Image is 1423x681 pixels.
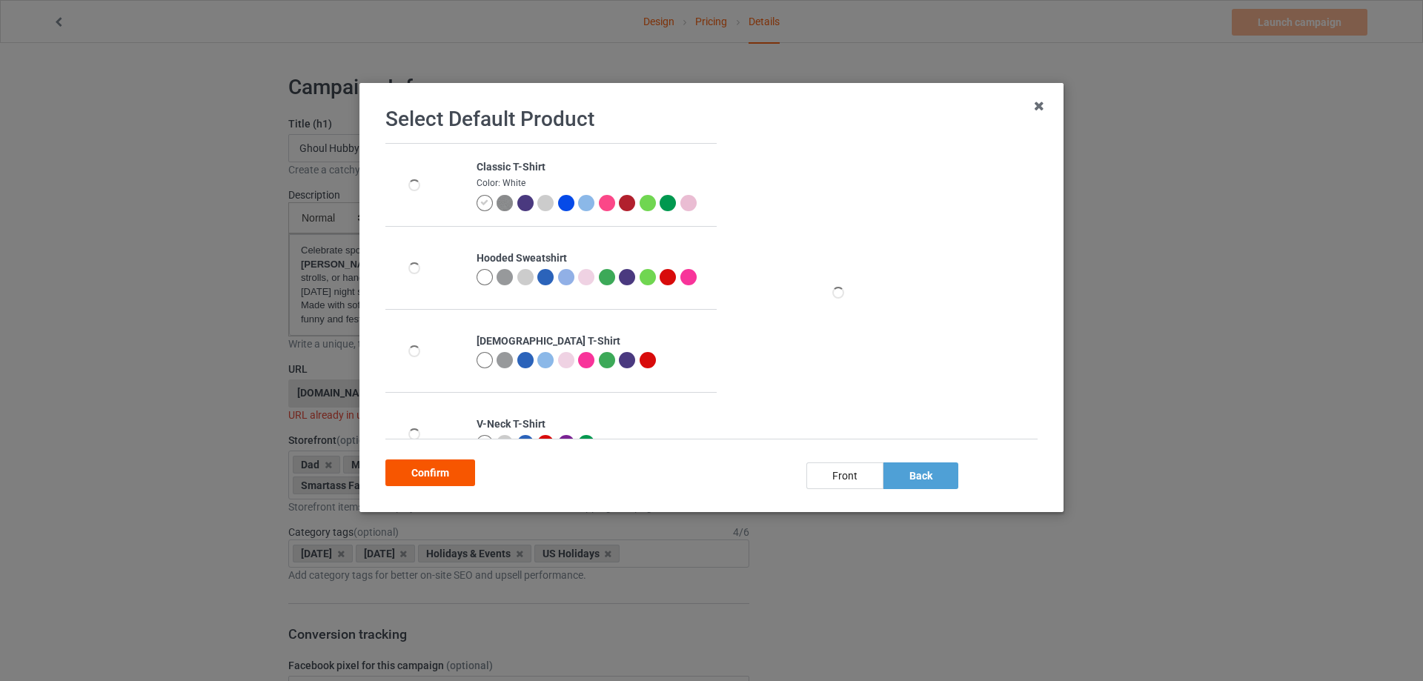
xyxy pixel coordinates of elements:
[477,334,709,349] div: [DEMOGRAPHIC_DATA] T-Shirt
[477,251,709,266] div: Hooded Sweatshirt
[883,462,958,489] div: back
[385,106,1038,133] h1: Select Default Product
[477,160,709,175] div: Classic T-Shirt
[497,195,513,211] img: heather_texture.png
[806,462,883,489] div: front
[477,177,709,190] div: Color: White
[477,417,709,432] div: V-Neck T-Shirt
[385,459,475,486] div: Confirm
